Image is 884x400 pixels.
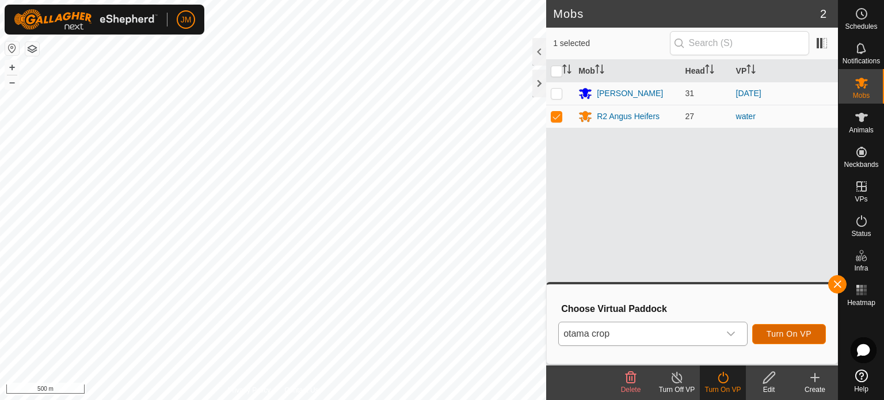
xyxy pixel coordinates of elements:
span: Turn On VP [767,329,811,338]
a: Help [839,365,884,397]
span: Delete [621,386,641,394]
span: JM [181,14,192,26]
p-sorticon: Activate to sort [595,66,604,75]
span: 2 [820,5,826,22]
span: Help [854,386,868,393]
div: Turn On VP [700,384,746,395]
h2: Mobs [553,7,820,21]
span: 27 [685,112,695,121]
h3: Choose Virtual Paddock [561,303,826,314]
a: [DATE] [736,89,761,98]
span: 31 [685,89,695,98]
div: Turn Off VP [654,384,700,395]
span: Schedules [845,23,877,30]
th: VP [731,60,838,82]
p-sorticon: Activate to sort [746,66,756,75]
button: Reset Map [5,41,19,55]
a: water [736,112,756,121]
button: Turn On VP [752,324,826,344]
div: R2 Angus Heifers [597,111,660,123]
input: Search (S) [670,31,809,55]
th: Head [681,60,731,82]
button: + [5,60,19,74]
button: Map Layers [25,42,39,56]
div: Edit [746,384,792,395]
button: – [5,75,19,89]
a: Contact Us [284,385,318,395]
p-sorticon: Activate to sort [562,66,571,75]
div: dropdown trigger [719,322,742,345]
span: Animals [849,127,874,134]
span: Notifications [843,58,880,64]
span: VPs [855,196,867,203]
div: Create [792,384,838,395]
span: Neckbands [844,161,878,168]
span: Mobs [853,92,870,99]
span: otama crop [559,322,719,345]
span: 1 selected [553,37,669,49]
p-sorticon: Activate to sort [705,66,714,75]
img: Gallagher Logo [14,9,158,30]
span: Heatmap [847,299,875,306]
th: Mob [574,60,680,82]
span: Infra [854,265,868,272]
span: Status [851,230,871,237]
a: Privacy Policy [228,385,271,395]
div: [PERSON_NAME] [597,87,663,100]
